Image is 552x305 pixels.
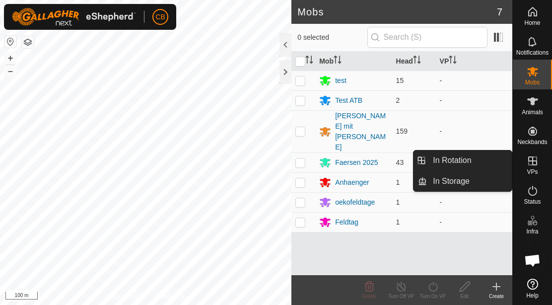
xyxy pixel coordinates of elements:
[155,12,165,22] span: CB
[155,292,185,301] a: Contact Us
[517,139,547,145] span: Neckbands
[436,192,512,212] td: -
[524,20,540,26] span: Home
[427,171,512,191] a: In Storage
[335,217,358,228] div: Feldtag
[4,65,16,77] button: –
[527,169,538,175] span: VPs
[427,151,512,170] a: In Rotation
[335,157,378,168] div: Faersen 2025
[526,229,538,234] span: Infra
[297,6,497,18] h2: Mobs
[449,57,457,65] p-sorticon: Activate to sort
[22,36,34,48] button: Map Layers
[335,76,346,86] div: test
[4,36,16,48] button: Reset Map
[335,95,362,106] div: Test ATB
[433,154,471,166] span: In Rotation
[414,151,512,170] li: In Rotation
[396,178,400,186] span: 1
[413,57,421,65] p-sorticon: Activate to sort
[436,90,512,110] td: -
[335,197,375,208] div: oekofeldtage
[436,71,512,90] td: -
[396,198,400,206] span: 1
[396,96,400,104] span: 2
[433,175,470,187] span: In Storage
[392,52,436,71] th: Head
[497,4,502,19] span: 7
[385,293,417,300] div: Turn Off VP
[436,212,512,232] td: -
[335,111,388,152] div: [PERSON_NAME] mit [PERSON_NAME]
[516,50,549,56] span: Notifications
[315,52,392,71] th: Mob
[362,294,377,299] span: Delete
[297,32,367,43] span: 0 selected
[334,57,342,65] p-sorticon: Activate to sort
[396,76,404,84] span: 15
[4,52,16,64] button: +
[524,199,541,205] span: Status
[414,171,512,191] li: In Storage
[436,110,512,152] td: -
[526,293,539,299] span: Help
[12,8,136,26] img: Gallagher Logo
[436,52,512,71] th: VP
[417,293,449,300] div: Turn On VP
[481,293,512,300] div: Create
[518,245,548,275] div: Chat öffnen
[305,57,313,65] p-sorticon: Activate to sort
[396,158,404,166] span: 43
[335,177,369,188] div: Anhaenger
[107,292,144,301] a: Privacy Policy
[396,127,408,135] span: 159
[522,109,543,115] span: Animals
[367,27,487,48] input: Search (S)
[449,293,481,300] div: Edit
[525,79,540,85] span: Mobs
[396,218,400,226] span: 1
[513,275,552,303] a: Help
